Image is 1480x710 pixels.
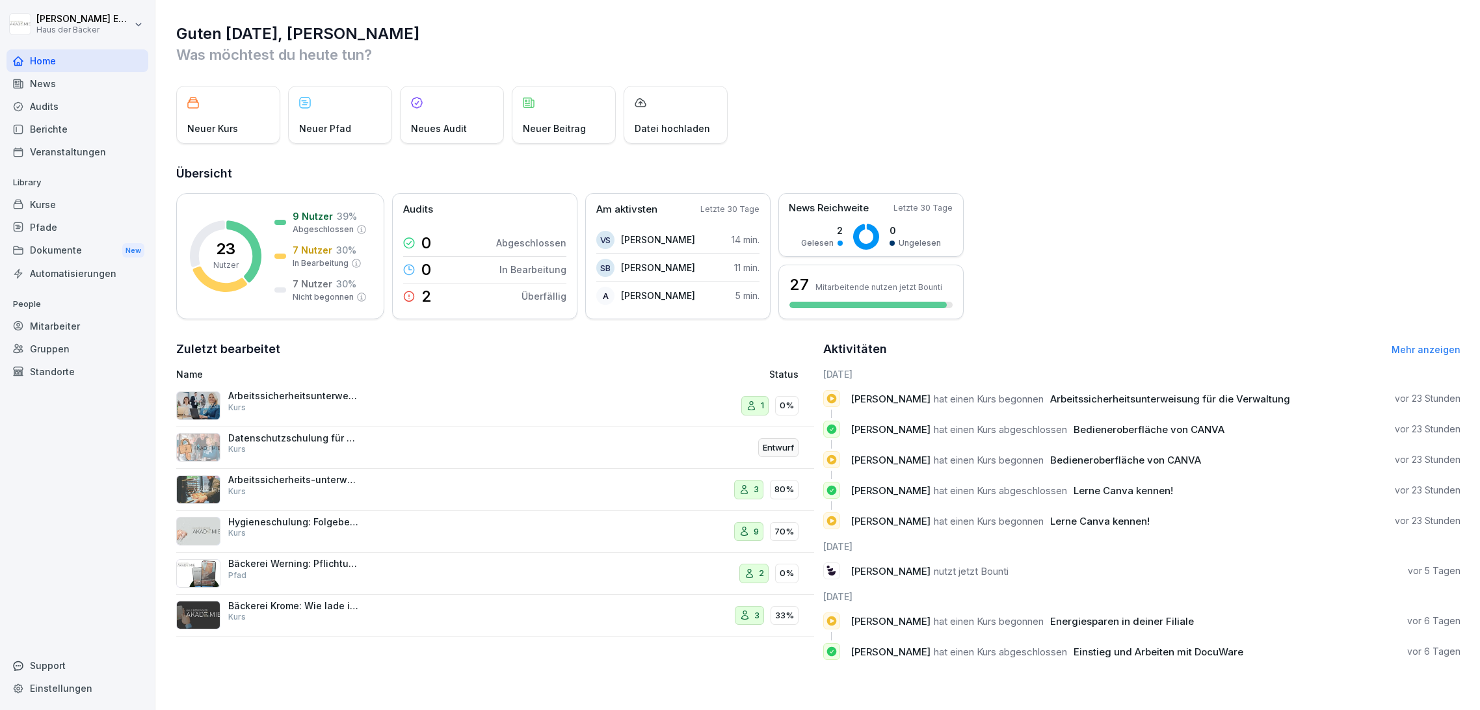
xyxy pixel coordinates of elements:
[1407,614,1460,627] p: vor 6 Tagen
[734,261,760,274] p: 11 min.
[7,239,148,263] div: Dokumente
[789,201,869,216] p: News Reichweite
[851,393,931,405] span: [PERSON_NAME]
[851,484,931,497] span: [PERSON_NAME]
[7,95,148,118] a: Audits
[596,202,657,217] p: Am aktivsten
[934,454,1044,466] span: hat einen Kurs begonnen
[187,122,238,135] p: Neuer Kurs
[293,243,332,257] p: 7 Nutzer
[1407,645,1460,658] p: vor 6 Tagen
[934,646,1067,658] span: hat einen Kurs abgeschlossen
[499,263,566,276] p: In Bearbeitung
[7,337,148,360] div: Gruppen
[176,553,814,595] a: Bäckerei Werning: PflichtunterweisungPfad20%
[761,399,764,412] p: 1
[176,517,220,546] img: hiwsqhjbr0y8ufofla2amjr1.png
[789,274,809,296] h3: 27
[596,231,614,249] div: VS
[176,427,814,469] a: Datenschutzschulung für den VerkaufKursEntwurf
[7,677,148,700] a: Einstellungen
[228,600,358,612] p: Bäckerei Krome: Wie lade ich mir die Bounti App herunter?
[299,122,351,135] p: Neuer Pfad
[754,483,759,496] p: 3
[851,615,931,627] span: [PERSON_NAME]
[801,237,834,249] p: Gelesen
[763,441,794,454] p: Entwurf
[228,558,358,570] p: Bäckerei Werning: Pflichtunterweisung
[7,315,148,337] a: Mitarbeiter
[7,172,148,193] p: Library
[780,399,794,412] p: 0%
[801,224,843,237] p: 2
[7,49,148,72] a: Home
[7,360,148,383] a: Standorte
[1050,615,1194,627] span: Energiesparen in deiner Filiale
[823,590,1461,603] h6: [DATE]
[1395,514,1460,527] p: vor 23 Stunden
[7,654,148,677] div: Support
[1074,646,1243,658] span: Einstieg und Arbeiten mit DocuWare
[228,516,358,528] p: Hygieneschulung: Folgebelehrung gemäß § 42, 43 Infektionsschutzgesetz
[176,385,814,427] a: Arbeitssicherheitsunterweisung für die VerwaltungKurs10%
[7,72,148,95] a: News
[851,423,931,436] span: [PERSON_NAME]
[7,193,148,216] a: Kurse
[176,340,814,358] h2: Zuletzt bearbeitet
[421,289,432,304] p: 2
[823,367,1461,381] h6: [DATE]
[596,259,614,277] div: SB
[1395,423,1460,436] p: vor 23 Stunden
[293,277,332,291] p: 7 Nutzer
[1395,392,1460,405] p: vor 23 Stunden
[228,486,246,497] p: Kurs
[621,289,695,302] p: [PERSON_NAME]
[780,567,794,580] p: 0%
[36,25,131,34] p: Haus der Bäcker
[851,646,931,658] span: [PERSON_NAME]
[336,243,356,257] p: 30 %
[934,515,1044,527] span: hat einen Kurs begonnen
[411,122,467,135] p: Neues Audit
[7,118,148,140] a: Berichte
[293,291,354,303] p: Nicht begonnen
[228,570,246,581] p: Pfad
[228,432,358,444] p: Datenschutzschulung für den Verkauf
[36,14,131,25] p: [PERSON_NAME] Ehlerding
[774,525,794,538] p: 70%
[293,209,333,223] p: 9 Nutzer
[496,236,566,250] p: Abgeschlossen
[1050,515,1150,527] span: Lerne Canva kennen!
[759,567,764,580] p: 2
[228,390,358,402] p: Arbeitssicherheitsunterweisung für die Verwaltung
[1074,484,1173,497] span: Lerne Canva kennen!
[7,216,148,239] a: Pfade
[732,233,760,246] p: 14 min.
[213,259,239,271] p: Nutzer
[523,122,586,135] p: Neuer Beitrag
[293,257,349,269] p: In Bearbeitung
[336,277,356,291] p: 30 %
[293,224,354,235] p: Abgeschlossen
[635,122,710,135] p: Datei hochladen
[890,224,941,237] p: 0
[775,609,794,622] p: 33%
[228,474,358,486] p: Arbeitssicherheits-unterweisung für den Verkauf
[337,209,357,223] p: 39 %
[851,515,931,527] span: [PERSON_NAME]
[176,469,814,511] a: Arbeitssicherheits-unterweisung für den VerkaufKurs380%
[176,433,220,462] img: afg6fnw2rcih01fdc0lxrusa.png
[7,262,148,285] a: Automatisierungen
[851,565,931,577] span: [PERSON_NAME]
[421,262,431,278] p: 0
[7,140,148,163] a: Veranstaltungen
[934,565,1009,577] span: nutzt jetzt Bounti
[899,237,941,249] p: Ungelesen
[522,289,566,303] p: Überfällig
